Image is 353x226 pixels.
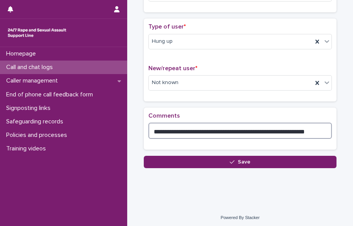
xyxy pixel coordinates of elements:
[144,156,336,168] button: Save
[152,37,173,46] span: Hung up
[220,215,259,220] a: Powered By Stacker
[6,25,68,40] img: rhQMoQhaT3yELyF149Cw
[3,77,64,84] p: Caller management
[148,24,186,30] span: Type of user
[238,159,250,165] span: Save
[148,113,180,119] span: Comments
[3,118,69,125] p: Safeguarding records
[148,65,197,71] span: New/repeat user
[152,79,178,87] span: Not known
[3,145,52,152] p: Training videos
[3,64,59,71] p: Call and chat logs
[3,105,57,112] p: Signposting links
[3,132,73,139] p: Policies and processes
[3,91,99,98] p: End of phone call feedback form
[3,50,42,57] p: Homepage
